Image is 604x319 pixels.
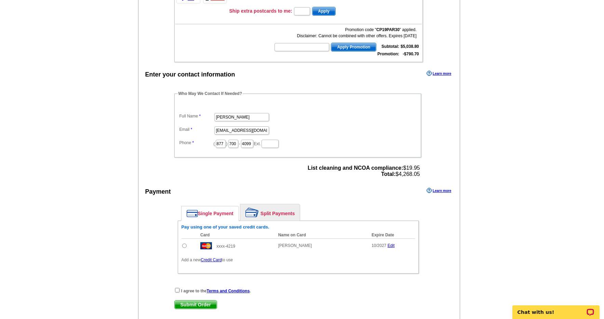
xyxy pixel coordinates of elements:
[182,224,415,230] h6: Pay using one of your saved credit cards.
[240,204,300,221] a: Split Payments
[179,113,214,119] label: Full Name
[388,243,395,248] a: Edit
[381,44,399,49] strong: Subtotal:
[245,208,259,217] img: split-payment.png
[182,257,415,263] p: Add a new to use
[274,27,416,39] div: Promotion code " " applied. Disclaimer: Cannot be combined with other offers. Expires [DATE]
[175,301,217,309] span: Submit Order
[200,242,212,249] img: mast.gif
[207,289,250,293] a: Terms and Conditions
[427,188,451,193] a: Learn more
[376,27,400,32] b: CP19PAR30
[197,232,275,239] th: Card
[381,171,395,177] strong: Total:
[372,243,386,248] span: 10/2027
[201,258,222,262] a: Credit Card
[179,126,214,133] label: Email
[331,43,376,52] button: Apply Promotion
[368,232,415,239] th: Expire Date
[178,91,243,97] legend: Who May We Contact If Needed?
[308,165,403,171] strong: List cleaning and NCOA compliance:
[401,44,419,49] strong: $5,038.80
[508,297,604,319] iframe: LiveChat chat widget
[312,7,335,15] span: Apply
[403,52,419,56] strong: -$790.70
[427,71,451,76] a: Learn more
[275,232,368,239] th: Name on Card
[308,165,420,177] span: $19.95 $4,268.05
[181,289,251,293] strong: I agree to the .
[178,138,418,149] dd: ( ) - Ext.
[145,187,171,196] div: Payment
[145,70,235,79] div: Enter your contact information
[312,7,336,16] button: Apply
[331,43,376,51] span: Apply Promotion
[377,52,399,56] strong: Promotion:
[182,206,239,221] a: Single Payment
[278,243,312,248] span: [PERSON_NAME]
[229,8,292,14] h3: Ship extra postcards to me:
[216,244,235,249] span: xxxx-4219
[187,210,198,217] img: single-payment.png
[179,140,214,146] label: Phone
